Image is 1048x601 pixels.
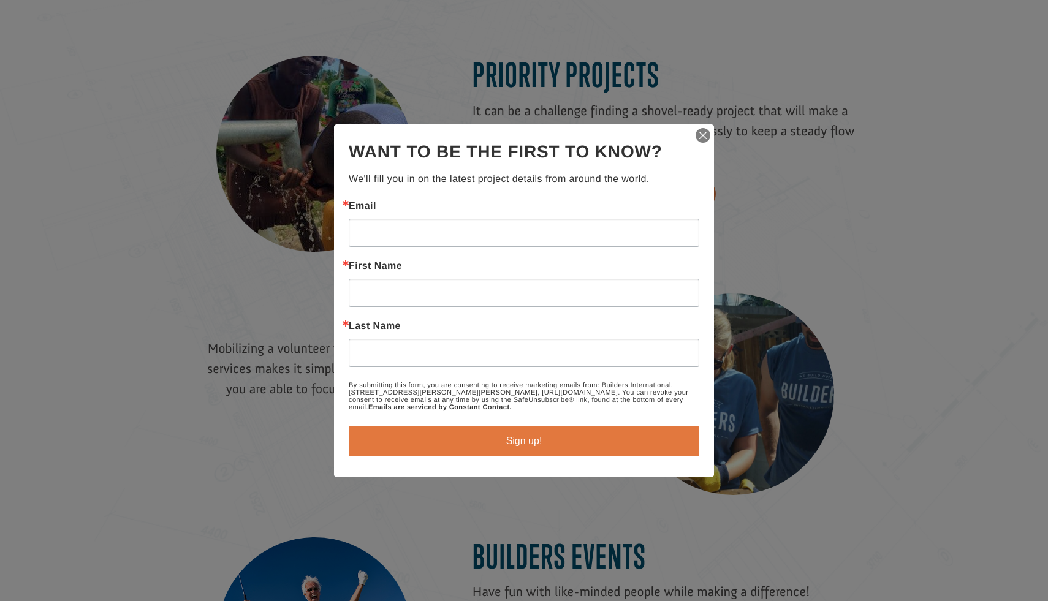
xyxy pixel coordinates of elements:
label: First Name [349,262,699,271]
span: Columbia , [GEOGRAPHIC_DATA] [33,49,139,58]
img: ctct-close-x.svg [694,127,712,144]
strong: Project Shovel Ready [29,37,101,47]
p: We'll fill you in on the latest project details from around the world. [349,172,699,187]
h2: Want to be the first to know? [349,139,699,165]
button: Sign up! [349,426,699,456]
button: Donate [173,25,228,47]
p: By submitting this form, you are consenting to receive marketing emails from: Builders Internatio... [349,382,699,411]
div: [PERSON_NAME] & [PERSON_NAME] donated $50 [22,12,169,37]
label: Email [349,202,699,211]
label: Last Name [349,322,699,331]
img: US.png [22,49,31,58]
div: to [22,38,169,47]
a: Emails are serviced by Constant Contact. [368,404,512,411]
